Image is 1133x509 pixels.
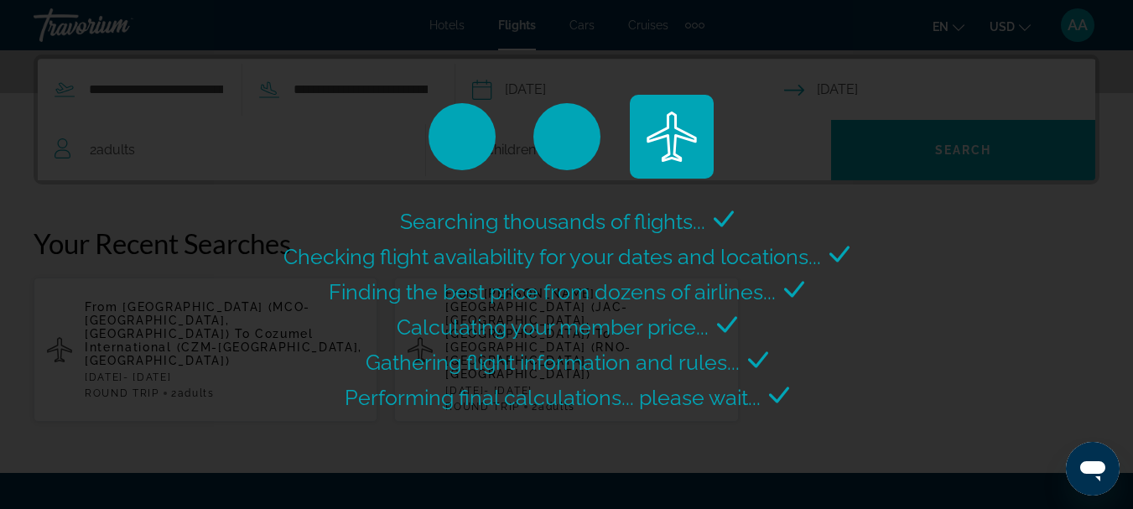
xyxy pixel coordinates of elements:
[400,209,705,234] span: Searching thousands of flights...
[283,244,821,269] span: Checking flight availability for your dates and locations...
[366,350,740,375] span: Gathering flight information and rules...
[345,385,761,410] span: Performing final calculations... please wait...
[1066,442,1120,496] iframe: Button to launch messaging window
[397,314,709,340] span: Calculating your member price...
[329,279,776,304] span: Finding the best price from dozens of airlines...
